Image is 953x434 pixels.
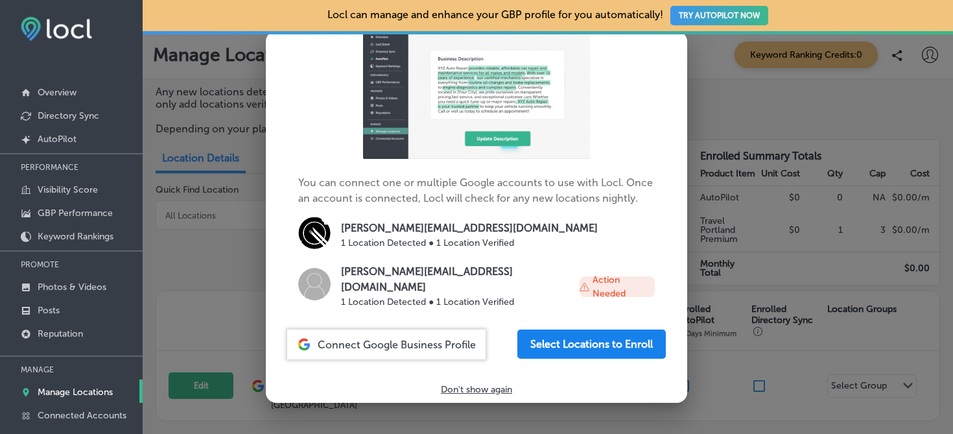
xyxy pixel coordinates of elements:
[341,295,528,309] p: 1 Location Detected ● 1 Location Verified
[38,184,98,195] p: Visibility Score
[21,17,92,41] img: fda3e92497d09a02dc62c9cd864e3231.png
[38,87,76,98] p: Overview
[341,264,528,295] p: [PERSON_NAME][EMAIL_ADDRESS][DOMAIN_NAME]
[38,134,76,145] p: AutoPilot
[341,221,598,236] p: [PERSON_NAME][EMAIL_ADDRESS][DOMAIN_NAME]
[38,208,113,219] p: GBP Performance
[298,6,655,309] p: You can connect one or multiple Google accounts to use with Locl. Once an account is connected, L...
[517,330,666,359] button: Select Locations to Enroll
[38,110,99,121] p: Directory Sync
[593,273,655,300] p: Action Needed
[38,305,60,316] p: Posts
[38,282,106,293] p: Photos & Videos
[38,410,126,421] p: Connected Accounts
[38,328,83,339] p: Reputation
[441,384,512,395] p: Don't show again
[363,6,590,160] img: ap-gif
[341,236,598,250] p: 1 Location Detected ● 1 Location Verified
[670,6,768,25] button: TRY AUTOPILOT NOW
[318,339,476,351] span: Connect Google Business Profile
[38,231,113,242] p: Keyword Rankings
[38,387,113,398] p: Manage Locations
